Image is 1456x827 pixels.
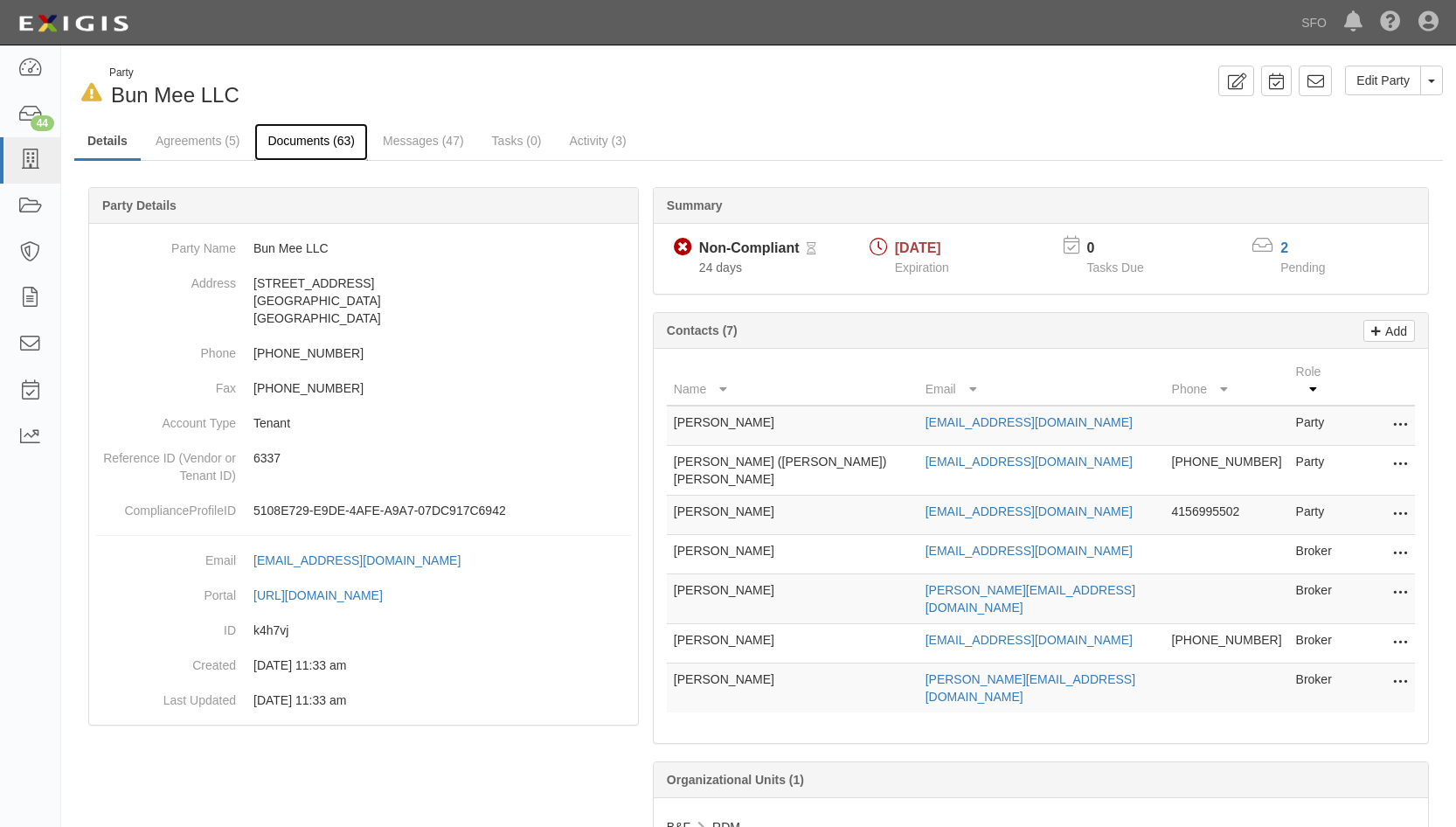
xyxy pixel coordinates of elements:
[96,371,236,397] dt: Fax
[96,648,236,674] dt: Created
[1293,5,1335,40] a: SFO
[667,446,919,496] td: [PERSON_NAME] ([PERSON_NAME]) [PERSON_NAME]
[253,552,461,569] div: [EMAIL_ADDRESS][DOMAIN_NAME]
[96,371,631,406] dd: [PHONE_NUMBER]
[31,115,54,131] div: 44
[253,449,631,467] p: 6337
[102,198,177,212] b: Party Details
[926,672,1135,704] a: [PERSON_NAME][EMAIL_ADDRESS][DOMAIN_NAME]
[96,683,236,709] dt: Last Updated
[926,504,1133,518] a: [EMAIL_ADDRESS][DOMAIN_NAME]
[1289,356,1345,406] th: Role
[807,243,816,255] i: Pending Review
[1165,356,1289,406] th: Phone
[1165,624,1289,664] td: [PHONE_NUMBER]
[667,198,723,212] b: Summary
[1086,261,1143,275] span: Tasks Due
[667,574,919,624] td: [PERSON_NAME]
[96,231,236,257] dt: Party Name
[1289,624,1345,664] td: Broker
[895,240,941,255] span: [DATE]
[253,502,631,519] p: 5108E729-E9DE-4AFE-A9A7-07DC917C6942
[96,613,631,648] dd: k4h7vj
[1289,496,1345,535] td: Party
[253,588,402,602] a: [URL][DOMAIN_NAME]
[96,266,236,292] dt: Address
[74,123,141,161] a: Details
[926,455,1133,469] a: [EMAIL_ADDRESS][DOMAIN_NAME]
[96,406,236,432] dt: Account Type
[667,356,919,406] th: Name
[1381,321,1407,341] p: Add
[96,441,236,484] dt: Reference ID (Vendor or Tenant ID)
[1289,446,1345,496] td: Party
[699,261,742,275] span: Since 08/24/2025
[81,84,102,102] i: In Default since 09/07/2025
[556,123,639,158] a: Activity (3)
[96,683,631,718] dd: 09/25/2023 11:33 am
[667,773,804,787] b: Organizational Units (1)
[1363,320,1415,342] a: Add
[96,336,236,362] dt: Phone
[1280,240,1288,255] a: 2
[96,613,236,639] dt: ID
[667,624,919,664] td: [PERSON_NAME]
[142,123,253,158] a: Agreements (5)
[13,8,134,39] img: logo-5460c22ac91f19d4615b14bd174203de0afe785f0fc80cf4dbbc73dc1793850b.png
[667,406,919,446] td: [PERSON_NAME]
[96,578,236,604] dt: Portal
[253,553,480,567] a: [EMAIL_ADDRESS][DOMAIN_NAME]
[926,633,1133,647] a: [EMAIL_ADDRESS][DOMAIN_NAME]
[111,83,239,107] span: Bun Mee LLC
[895,261,949,275] span: Expiration
[1380,12,1401,33] i: Help Center - Complianz
[1289,535,1345,574] td: Broker
[919,356,1165,406] th: Email
[1086,239,1165,259] p: 0
[667,323,738,337] b: Contacts (7)
[74,66,745,110] div: Bun Mee LLC
[96,543,236,569] dt: Email
[96,648,631,683] dd: 09/25/2023 11:33 am
[96,266,631,336] dd: [STREET_ADDRESS] [GEOGRAPHIC_DATA] [GEOGRAPHIC_DATA]
[109,66,239,80] div: Party
[667,664,919,713] td: [PERSON_NAME]
[254,123,368,161] a: Documents (63)
[926,583,1135,615] a: [PERSON_NAME][EMAIL_ADDRESS][DOMAIN_NAME]
[253,414,631,432] p: Tenant
[1289,406,1345,446] td: Party
[1345,66,1421,95] a: Edit Party
[667,535,919,574] td: [PERSON_NAME]
[926,415,1133,429] a: [EMAIL_ADDRESS][DOMAIN_NAME]
[926,544,1133,558] a: [EMAIL_ADDRESS][DOMAIN_NAME]
[699,239,800,259] div: Non-Compliant
[1165,496,1289,535] td: 4156995502
[667,496,919,535] td: [PERSON_NAME]
[1289,664,1345,713] td: Broker
[1165,446,1289,496] td: [PHONE_NUMBER]
[1280,261,1325,275] span: Pending
[479,123,555,158] a: Tasks (0)
[96,493,236,519] dt: ComplianceProfileID
[96,336,631,371] dd: [PHONE_NUMBER]
[96,231,631,266] dd: Bun Mee LLC
[370,123,477,158] a: Messages (47)
[674,239,692,257] i: Non-Compliant
[1289,574,1345,624] td: Broker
